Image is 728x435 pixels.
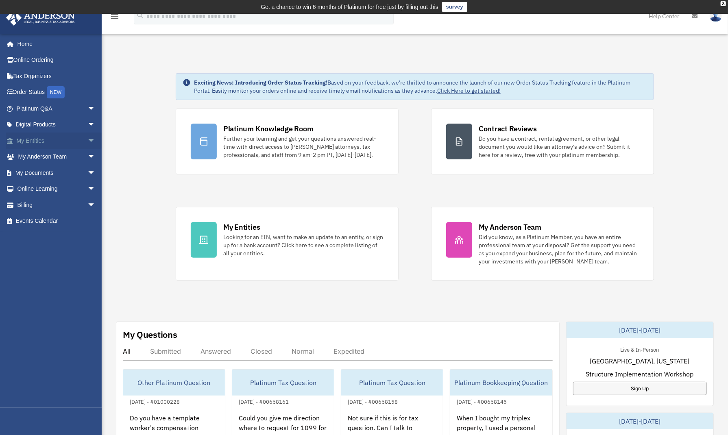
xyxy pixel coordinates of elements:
a: Events Calendar [6,213,108,229]
div: Contract Reviews [479,124,537,134]
span: arrow_drop_down [87,181,104,198]
span: arrow_drop_down [87,133,104,149]
div: Platinum Tax Question [341,370,443,396]
a: Online Learningarrow_drop_down [6,181,108,197]
div: Platinum Knowledge Room [223,124,314,134]
a: Digital Productsarrow_drop_down [6,117,108,133]
div: NEW [47,86,65,98]
a: Platinum Knowledge Room Further your learning and get your questions answered real-time with dire... [176,109,399,174]
div: Expedited [333,347,364,355]
span: arrow_drop_down [87,100,104,117]
div: Live & In-Person [614,345,666,353]
i: search [136,11,145,20]
a: Tax Organizers [6,68,108,84]
img: User Pic [710,10,722,22]
a: My Anderson Team Did you know, as a Platinum Member, you have an entire professional team at your... [431,207,654,281]
div: [DATE] - #00668161 [232,397,295,405]
div: Normal [292,347,314,355]
a: Sign Up [573,382,707,395]
div: Platinum Tax Question [232,370,334,396]
div: Get a chance to win 6 months of Platinum for free just by filling out this [261,2,438,12]
div: Other Platinum Question [123,370,225,396]
div: Further your learning and get your questions answered real-time with direct access to [PERSON_NAM... [223,135,384,159]
div: My Entities [223,222,260,232]
div: My Questions [123,328,177,341]
a: My Anderson Teamarrow_drop_down [6,149,108,165]
a: survey [442,2,467,12]
span: arrow_drop_down [87,149,104,165]
div: Looking for an EIN, want to make an update to an entity, or sign up for a bank account? Click her... [223,233,384,257]
div: [DATE] - #00668158 [341,397,404,405]
a: My Documentsarrow_drop_down [6,165,108,181]
a: Order StatusNEW [6,84,108,101]
a: My Entities Looking for an EIN, want to make an update to an entity, or sign up for a bank accoun... [176,207,399,281]
span: arrow_drop_down [87,165,104,181]
div: Answered [201,347,231,355]
img: Anderson Advisors Platinum Portal [4,10,77,26]
div: Did you know, as a Platinum Member, you have an entire professional team at your disposal? Get th... [479,233,639,265]
span: arrow_drop_down [87,117,104,133]
div: [DATE] - #01000228 [123,397,186,405]
span: arrow_drop_down [87,197,104,213]
div: Do you have a contract, rental agreement, or other legal document you would like an attorney's ad... [479,135,639,159]
a: My Entitiesarrow_drop_down [6,133,108,149]
a: Online Ordering [6,52,108,68]
div: Submitted [150,347,181,355]
div: Based on your feedback, we're thrilled to announce the launch of our new Order Status Tracking fe... [194,78,647,95]
a: Home [6,36,104,52]
div: [DATE]-[DATE] [567,413,714,429]
span: Structure Implementation Workshop [586,369,694,379]
div: [DATE] - #00668145 [450,397,513,405]
i: menu [110,11,120,21]
div: Platinum Bookkeeping Question [450,370,552,396]
a: menu [110,14,120,21]
a: Billingarrow_drop_down [6,197,108,213]
a: Contract Reviews Do you have a contract, rental agreement, or other legal document you would like... [431,109,654,174]
div: close [721,1,726,6]
strong: Exciting News: Introducing Order Status Tracking! [194,79,327,86]
div: Closed [251,347,272,355]
span: [GEOGRAPHIC_DATA], [US_STATE] [590,356,690,366]
div: All [123,347,131,355]
a: Platinum Q&Aarrow_drop_down [6,100,108,117]
div: [DATE]-[DATE] [567,322,714,338]
div: My Anderson Team [479,222,541,232]
a: Click Here to get started! [437,87,501,94]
